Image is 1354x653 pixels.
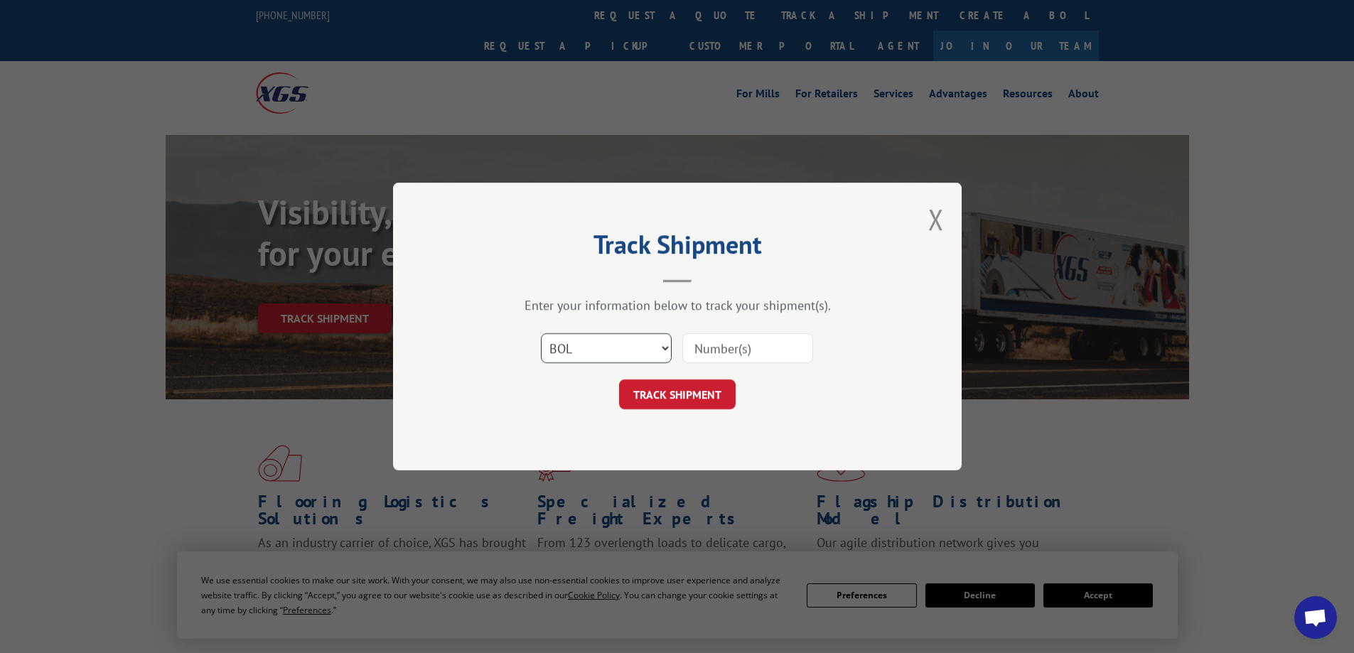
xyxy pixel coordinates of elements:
h2: Track Shipment [464,234,891,261]
button: Close modal [928,200,944,238]
input: Number(s) [682,333,813,363]
div: Open chat [1294,596,1337,639]
button: TRACK SHIPMENT [619,379,736,409]
div: Enter your information below to track your shipment(s). [464,297,891,313]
